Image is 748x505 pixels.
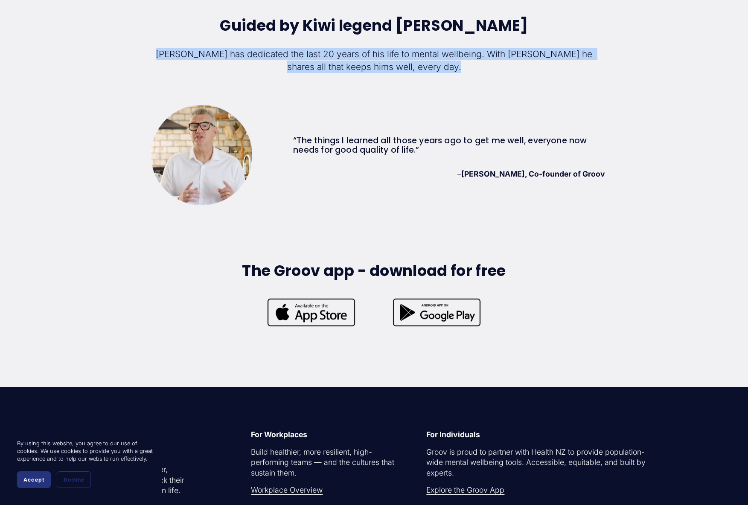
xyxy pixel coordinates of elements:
strong: [PERSON_NAME], Co-founder of Groov [461,169,605,178]
p: Groov is proud to partner with Health NZ to provide population-wide mental wellbeing tools. Acces... [426,447,647,479]
p: By using this website, you agree to our use of cookies. We use cookies to provide you with a grea... [17,440,154,463]
h4: “The things I learned all those years ago to get me well, everyone now needs for good quality of ... [293,136,605,156]
p: – [293,169,605,180]
strong: For Workplaces [251,430,307,439]
span: Accept [23,476,44,483]
button: Decline [57,471,91,488]
a: Explore the Groov App [426,485,504,496]
span: Decline [64,476,84,483]
p: Build healthier, more resilient, high-performing teams — and the cultures that sustain them. [251,447,396,479]
button: Accept [17,471,51,488]
strong: The Groov app - download for free [242,260,506,281]
strong: Guided by Kiwi legend [PERSON_NAME] [220,15,528,36]
section: Cookie banner [9,431,162,496]
a: Workplace Overview [251,485,323,496]
p: [PERSON_NAME] has dedicated the last 20 years of his life to mental wellbeing. With [PERSON_NAME]... [151,48,597,73]
strong: For Individuals [426,430,480,439]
